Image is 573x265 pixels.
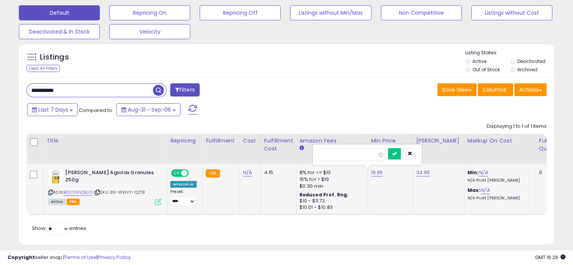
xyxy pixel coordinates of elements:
img: 41SBcM22HcL._SL40_.jpg [48,169,63,184]
span: All listings currently available for purchase on Amazon [48,199,66,205]
button: Repricing On [109,5,190,20]
div: Amazon AI [170,181,197,188]
div: $0.30 min [299,183,362,190]
button: Deactivated & In Stock [19,24,100,39]
a: Terms of Use [64,254,96,261]
div: [PERSON_NAME] [416,137,461,145]
button: Default [19,5,100,20]
div: $10.01 - $10.83 [299,204,362,211]
p: Listing States: [465,49,554,57]
a: 19.95 [371,169,383,176]
button: Listings without Cost [471,5,552,20]
button: Columns [478,83,513,96]
div: seller snap | | [8,254,131,261]
span: Columns [483,86,506,93]
th: The percentage added to the cost of goods (COGS) that forms the calculator for Min & Max prices. [464,134,536,164]
div: 0 [539,169,562,176]
span: Last 7 Days [38,106,68,113]
div: Fulfillable Quantity [539,137,565,153]
button: Last 7 Days [27,103,78,116]
p: N/A Profit [PERSON_NAME] [468,178,530,183]
a: N/A [480,187,489,194]
div: Fulfillment Cost [264,137,293,153]
a: Privacy Policy [98,254,131,261]
button: Filters [170,83,200,97]
strong: Copyright [8,254,35,261]
button: Velocity [109,24,190,39]
button: Actions [514,83,547,96]
h5: Listings [40,52,69,63]
label: Active [472,58,486,64]
div: $10 - $11.72 [299,198,362,204]
a: B0006NZBU0 [64,189,93,196]
span: 2025-09-14 16:26 GMT [535,254,565,261]
div: 8% for <= $10 [299,169,362,176]
div: Repricing [170,137,199,145]
span: Show: entries [32,225,86,232]
small: Amazon Fees. [299,145,304,152]
div: Fulfillment [206,137,236,145]
div: Title [46,137,164,145]
div: Min Price [371,137,410,145]
label: Deactivated [517,58,545,64]
b: Max: [468,187,481,194]
small: FBA [206,169,220,178]
span: OFF [188,170,200,176]
div: Preset: [170,189,197,206]
a: N/A [243,169,252,176]
div: Clear All Filters [26,65,60,72]
button: Aug-31 - Sep-06 [116,103,180,116]
div: Amazon Fees [299,137,365,145]
div: ASIN: [48,169,161,204]
button: Listings without Min/Max [290,5,371,20]
button: Save View [437,83,477,96]
b: Min: [468,169,479,176]
p: N/A Profit [PERSON_NAME] [468,196,530,201]
label: Archived [517,66,537,73]
span: Aug-31 - Sep-06 [128,106,171,113]
a: 34.95 [416,169,430,176]
span: Compared to: [79,107,113,114]
b: Reduced Prof. Rng. [299,191,349,198]
span: | SKU: 85-WWVY-QZT8 [94,189,145,195]
div: Cost [243,137,258,145]
div: Displaying 1 to 1 of 1 items [487,123,547,130]
label: Out of Stock [472,66,500,73]
a: N/A [478,169,487,176]
div: 15% for > $10 [299,176,362,183]
button: Repricing Off [200,5,281,20]
b: [PERSON_NAME] Agiolax Granules 250g [65,169,157,185]
div: 4.15 [264,169,290,176]
span: ON [172,170,181,176]
button: Non Competitive [381,5,462,20]
div: Markup on Cost [468,137,533,145]
span: FBA [67,199,79,205]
